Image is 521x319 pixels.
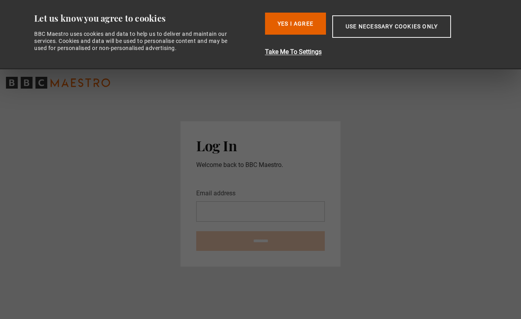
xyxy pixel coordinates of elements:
p: Welcome back to BBC Maestro. [196,160,325,170]
h2: Log In [196,137,325,154]
button: Use necessary cookies only [332,15,451,38]
button: Take Me To Settings [265,47,493,57]
svg: BBC Maestro [6,77,110,89]
div: BBC Maestro uses cookies and data to help us to deliver and maintain our services. Cookies and da... [34,30,236,52]
label: Email address [196,189,236,198]
div: Let us know you agree to cookies [34,13,259,24]
button: Yes I Agree [265,13,326,35]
